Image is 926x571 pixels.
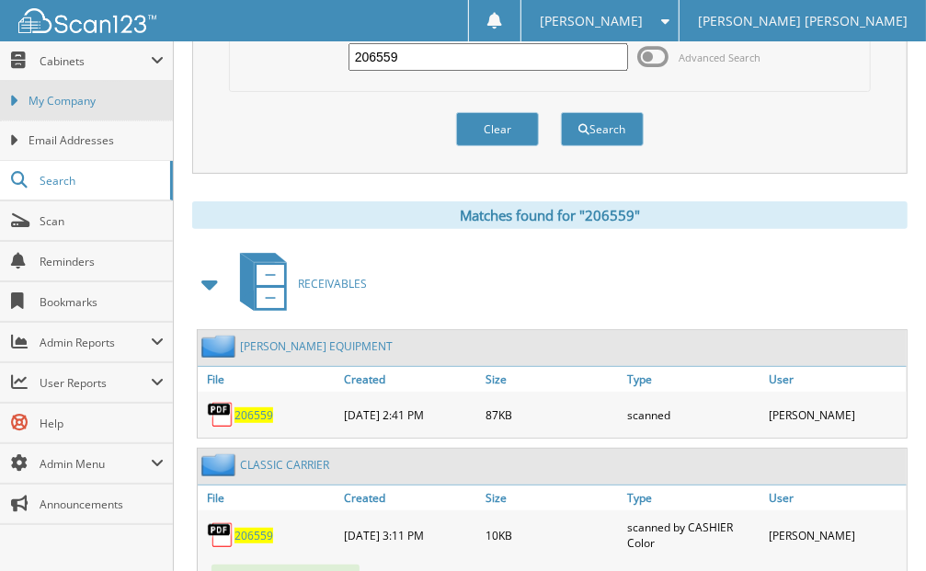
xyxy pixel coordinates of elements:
[40,335,151,350] span: Admin Reports
[29,132,164,149] span: Email Addresses
[623,396,765,433] div: scanned
[40,294,164,310] span: Bookmarks
[456,112,539,146] button: Clear
[481,515,623,555] div: 10KB
[234,407,273,423] a: 206559
[240,457,329,473] a: CLASSIC CARRIER
[40,497,164,512] span: Announcements
[198,485,339,510] a: File
[561,112,644,146] button: Search
[229,247,367,320] a: RECEIVABLES
[40,456,151,472] span: Admin Menu
[339,367,481,392] a: Created
[207,401,234,428] img: PDF.png
[201,453,240,476] img: folder2.png
[234,528,273,543] a: 206559
[765,367,907,392] a: User
[623,367,765,392] a: Type
[339,515,481,555] div: [DATE] 3:11 PM
[481,485,623,510] a: Size
[481,367,623,392] a: Size
[623,485,765,510] a: Type
[40,254,164,269] span: Reminders
[40,173,161,188] span: Search
[201,335,240,358] img: folder2.png
[765,485,907,510] a: User
[834,483,926,571] iframe: Chat Widget
[698,16,908,27] span: [PERSON_NAME] [PERSON_NAME]
[765,396,907,433] div: [PERSON_NAME]
[18,8,156,33] img: scan123-logo-white.svg
[240,338,393,354] a: [PERSON_NAME] EQUIPMENT
[192,201,908,229] div: Matches found for "206559"
[29,93,164,109] span: My Company
[765,515,907,555] div: [PERSON_NAME]
[40,416,164,431] span: Help
[207,521,234,549] img: PDF.png
[40,53,151,69] span: Cabinets
[339,485,481,510] a: Created
[623,515,765,555] div: scanned by CASHIER Color
[540,16,643,27] span: [PERSON_NAME]
[198,367,339,392] a: File
[481,396,623,433] div: 87KB
[40,213,164,229] span: Scan
[339,396,481,433] div: [DATE] 2:41 PM
[40,375,151,391] span: User Reports
[679,51,760,64] span: Advanced Search
[298,276,367,291] span: RECEIVABLES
